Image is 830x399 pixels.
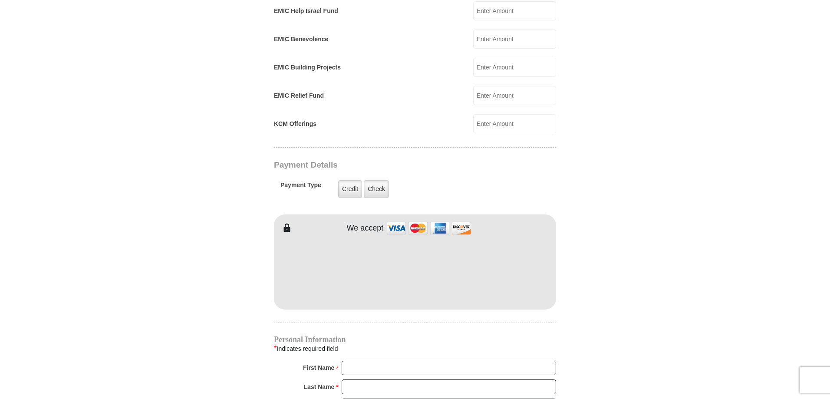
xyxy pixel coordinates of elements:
label: Check [364,180,389,198]
label: EMIC Relief Fund [274,91,324,100]
label: EMIC Help Israel Fund [274,7,338,16]
input: Enter Amount [473,114,556,133]
h4: We accept [347,224,384,233]
div: Indicates required field [274,343,556,354]
input: Enter Amount [473,1,556,20]
input: Enter Amount [473,86,556,105]
strong: First Name [303,362,334,374]
h3: Payment Details [274,160,495,170]
h5: Payment Type [280,181,321,193]
label: EMIC Benevolence [274,35,328,44]
input: Enter Amount [473,58,556,77]
img: credit cards accepted [385,219,472,237]
label: KCM Offerings [274,119,316,129]
strong: Last Name [304,381,335,393]
h4: Personal Information [274,336,556,343]
label: EMIC Building Projects [274,63,341,72]
input: Enter Amount [473,30,556,49]
label: Credit [338,180,362,198]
